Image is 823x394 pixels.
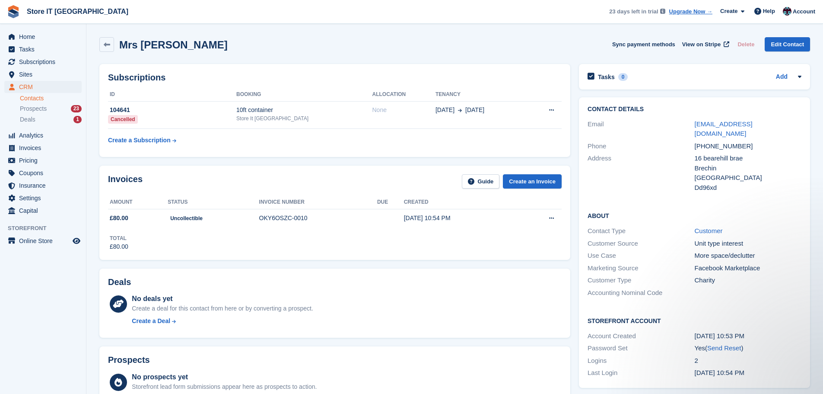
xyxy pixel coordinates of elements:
th: Invoice number [259,195,377,209]
a: Create an Invoice [503,174,562,189]
img: icon-info-grey-7440780725fd019a000dd9b08b2336e03edf1995a4989e88bcd33f0948082b44.svg [660,9,665,14]
h2: Contact Details [588,106,801,113]
div: None [372,106,435,115]
div: 104641 [108,106,236,115]
div: Total [110,234,128,242]
span: Subscriptions [19,56,71,68]
span: £80.00 [110,214,128,223]
div: [PHONE_NUMBER] [695,141,801,151]
span: Pricing [19,154,71,167]
th: Amount [108,195,168,209]
div: 10ft container [236,106,372,115]
div: Email [588,119,694,139]
span: Capital [19,205,71,217]
a: Create a Subscription [108,132,176,148]
div: 16 bearehill brae [695,154,801,163]
span: 23 days left in trial [609,7,658,16]
a: Create a Deal [132,317,313,326]
a: menu [4,56,82,68]
th: Status [168,195,259,209]
div: More space/declutter [695,251,801,261]
div: OKY6OSZC-0010 [259,214,377,223]
h2: Mrs [PERSON_NAME] [119,39,228,51]
a: [EMAIL_ADDRESS][DOMAIN_NAME] [695,120,753,138]
span: Invoices [19,142,71,154]
h2: Subscriptions [108,73,562,83]
div: Customer Type [588,275,694,285]
div: Create a deal for this contact from here or by converting a prospect. [132,304,313,313]
span: Sites [19,68,71,80]
div: Storefront lead form submissions appear here as prospects to action. [132,382,317,391]
div: Brechin [695,163,801,173]
span: Insurance [19,179,71,192]
a: menu [4,235,82,247]
a: Guide [462,174,500,189]
span: Home [19,31,71,43]
a: Contacts [20,94,82,103]
a: View on Stripe [679,37,731,51]
div: 1 [73,116,82,123]
div: Marketing Source [588,263,694,273]
th: Tenancy [435,88,527,102]
a: Deals 1 [20,115,82,124]
span: Analytics [19,129,71,141]
h2: About [588,211,801,220]
div: Dd96xd [695,183,801,193]
span: [DATE] [465,106,484,115]
span: Prospects [20,105,47,113]
a: menu [4,129,82,141]
div: Phone [588,141,694,151]
a: menu [4,179,82,192]
span: Deals [20,115,35,124]
span: Online Store [19,235,71,247]
div: Password Set [588,343,694,353]
div: Logins [588,356,694,366]
a: menu [4,205,82,217]
h2: Invoices [108,174,143,189]
div: Facebook Marketplace [695,263,801,273]
div: No deals yet [132,294,313,304]
span: [DATE] [435,106,454,115]
a: menu [4,81,82,93]
div: Cancelled [108,115,138,124]
a: menu [4,167,82,179]
img: James Campbell Adamson [783,7,791,16]
div: [GEOGRAPHIC_DATA] [695,173,801,183]
div: Customer Source [588,239,694,249]
a: menu [4,142,82,154]
a: Prospects 23 [20,104,82,113]
th: Created [404,195,518,209]
a: Store IT [GEOGRAPHIC_DATA] [23,4,132,19]
span: Storefront [8,224,86,233]
span: Coupons [19,167,71,179]
div: Create a Subscription [108,136,171,145]
a: menu [4,154,82,167]
a: menu [4,43,82,55]
h2: Deals [108,277,131,287]
div: Contact Type [588,226,694,236]
span: Tasks [19,43,71,55]
div: Create a Deal [132,317,170,326]
h2: Tasks [598,73,615,81]
div: [DATE] 10:54 PM [404,214,518,223]
h2: Storefront Account [588,316,801,325]
th: Due [377,195,404,209]
span: Account [793,7,815,16]
h2: Prospects [108,355,150,365]
div: No prospects yet [132,372,317,382]
a: Edit Contact [765,37,810,51]
a: Preview store [71,236,82,246]
div: Last Login [588,368,694,378]
button: Delete [734,37,758,51]
span: CRM [19,81,71,93]
a: Upgrade Now → [669,7,712,16]
a: menu [4,192,82,204]
img: stora-icon-8386f47178a22dfd0bd8f6a31ec36ba5ce8667c1dd55bd0f319d3a0aa187defe.svg [7,5,20,18]
th: ID [108,88,236,102]
div: Unit type interest [695,239,801,249]
div: Charity [695,275,801,285]
div: 0 [618,73,628,81]
div: Address [588,154,694,192]
a: Customer [695,227,723,234]
button: Sync payment methods [612,37,675,51]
